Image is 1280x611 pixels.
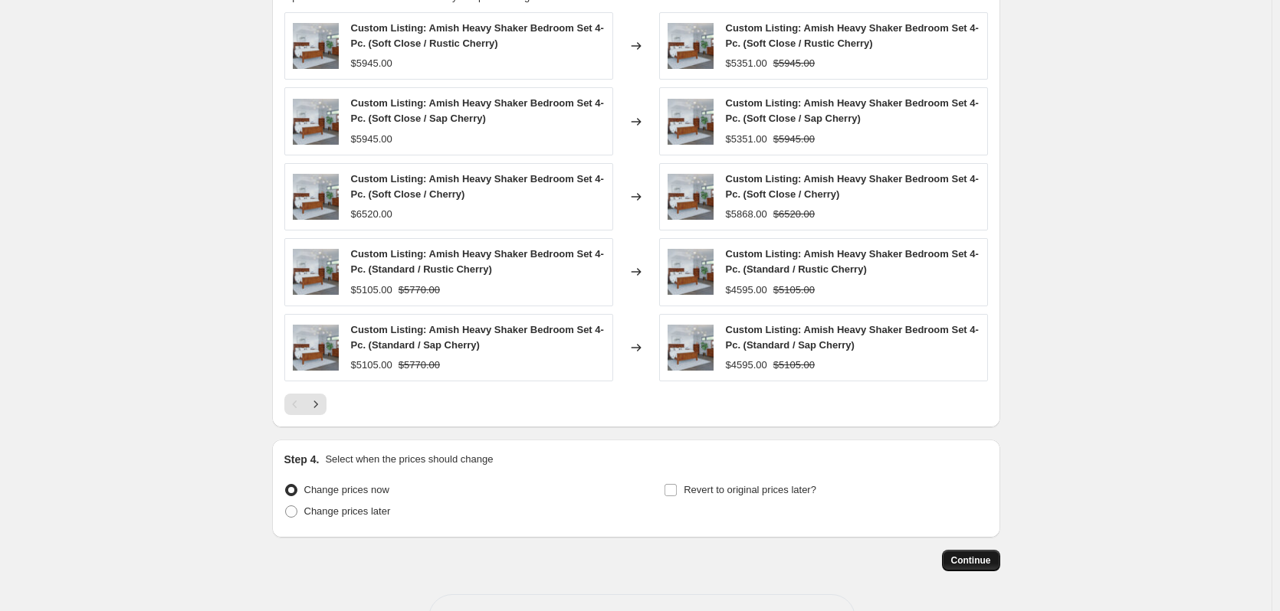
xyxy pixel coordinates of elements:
strike: $5770.00 [399,283,440,298]
strike: $5105.00 [773,358,815,373]
img: Shaker-RS_07855f9b-d6f8-495f-b2be-1eb19e9c136d_80x.jpg [293,249,339,295]
button: Continue [942,550,1000,571]
img: Shaker-RS_07855f9b-d6f8-495f-b2be-1eb19e9c136d_80x.jpg [668,325,714,371]
nav: Pagination [284,394,327,415]
span: Custom Listing: Amish Heavy Shaker Bedroom Set 4-Pc. (Soft Close / Sap Cherry) [351,97,604,124]
span: Custom Listing: Amish Heavy Shaker Bedroom Set 4-Pc. (Standard / Sap Cherry) [351,324,604,351]
span: Custom Listing: Amish Heavy Shaker Bedroom Set 4-Pc. (Soft Close / Cherry) [351,173,604,200]
div: $5105.00 [351,283,392,298]
img: Shaker-RS_07855f9b-d6f8-495f-b2be-1eb19e9c136d_80x.jpg [668,174,714,220]
p: Select when the prices should change [325,452,493,467]
span: Change prices later [304,505,391,517]
strike: $6520.00 [773,207,815,222]
span: Custom Listing: Amish Heavy Shaker Bedroom Set 4-Pc. (Soft Close / Sap Cherry) [726,97,979,124]
div: $5351.00 [726,132,767,147]
img: Shaker-RS_07855f9b-d6f8-495f-b2be-1eb19e9c136d_80x.jpg [293,174,339,220]
div: $4595.00 [726,358,767,373]
img: Shaker-RS_07855f9b-d6f8-495f-b2be-1eb19e9c136d_80x.jpg [668,249,714,295]
span: Change prices now [304,484,389,495]
img: Shaker-RS_07855f9b-d6f8-495f-b2be-1eb19e9c136d_80x.jpg [293,325,339,371]
div: $5945.00 [351,132,392,147]
h2: Step 4. [284,452,320,467]
span: Custom Listing: Amish Heavy Shaker Bedroom Set 4-Pc. (Soft Close / Cherry) [726,173,979,200]
strike: $5770.00 [399,358,440,373]
div: $5945.00 [351,56,392,71]
span: Custom Listing: Amish Heavy Shaker Bedroom Set 4-Pc. (Standard / Sap Cherry) [726,324,979,351]
span: Revert to original prices later? [684,484,816,495]
span: Custom Listing: Amish Heavy Shaker Bedroom Set 4-Pc. (Standard / Rustic Cherry) [726,248,979,275]
span: Custom Listing: Amish Heavy Shaker Bedroom Set 4-Pc. (Soft Close / Rustic Cherry) [351,22,604,49]
div: $4595.00 [726,283,767,298]
div: $5351.00 [726,56,767,71]
button: Next [305,394,327,415]
img: Shaker-RS_07855f9b-d6f8-495f-b2be-1eb19e9c136d_80x.jpg [293,99,339,145]
strike: $5945.00 [773,56,815,71]
span: Custom Listing: Amish Heavy Shaker Bedroom Set 4-Pc. (Soft Close / Rustic Cherry) [726,22,979,49]
img: Shaker-RS_07855f9b-d6f8-495f-b2be-1eb19e9c136d_80x.jpg [293,23,339,69]
img: Shaker-RS_07855f9b-d6f8-495f-b2be-1eb19e9c136d_80x.jpg [668,23,714,69]
img: Shaker-RS_07855f9b-d6f8-495f-b2be-1eb19e9c136d_80x.jpg [668,99,714,145]
span: Continue [951,554,991,567]
strike: $5105.00 [773,283,815,298]
div: $5105.00 [351,358,392,373]
div: $6520.00 [351,207,392,222]
span: Custom Listing: Amish Heavy Shaker Bedroom Set 4-Pc. (Standard / Rustic Cherry) [351,248,604,275]
div: $5868.00 [726,207,767,222]
strike: $5945.00 [773,132,815,147]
